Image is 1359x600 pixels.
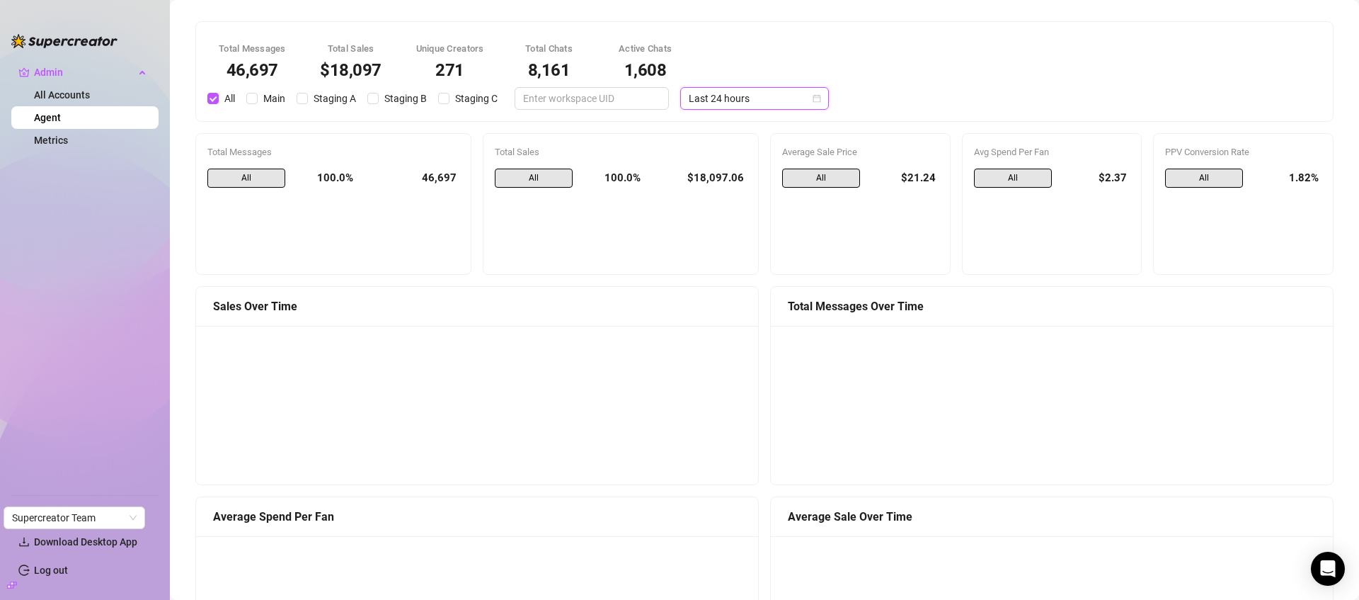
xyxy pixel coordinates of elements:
img: logo-BBDzfeDw.svg [11,34,117,48]
div: Open Intercom Messenger [1311,552,1345,586]
span: All [207,169,285,188]
span: download [18,536,30,548]
div: Total Sales [495,145,747,159]
div: Average Sale Price [782,145,939,159]
span: All [782,169,860,188]
div: 100.0% [584,169,641,188]
span: Main [258,91,291,106]
input: Enter workspace UID [523,91,649,106]
div: Average Sale Over Time [788,508,1316,526]
div: Total Messages [219,42,286,56]
span: All [219,91,241,106]
span: All [495,169,573,188]
div: Average Spend Per Fan [213,508,741,526]
div: 271 [416,62,484,79]
div: Total Messages Over Time [788,298,1316,315]
span: All [1165,169,1243,188]
span: Staging C [449,91,503,106]
div: 100.0% [297,169,353,188]
div: Unique Creators [416,42,484,56]
div: $18,097.06 [652,169,747,188]
div: $18,097 [320,62,382,79]
div: Total Messages [207,145,459,159]
div: 46,697 [365,169,459,188]
div: PPV Conversion Rate [1165,145,1321,159]
a: Metrics [34,135,68,146]
span: Download Desktop App [34,536,137,548]
span: Last 24 hours [689,88,820,109]
div: Total Sales [320,42,382,56]
div: Total Chats [518,42,580,56]
div: Avg Spend Per Fan [974,145,1130,159]
span: crown [18,67,30,78]
div: $21.24 [871,169,939,188]
span: Admin [34,61,134,84]
span: Staging A [308,91,362,106]
div: 1,608 [614,62,677,79]
div: Sales Over Time [213,298,741,315]
div: 8,161 [518,62,580,79]
span: build [7,580,17,590]
a: Agent [34,112,61,123]
div: 1.82% [1254,169,1321,188]
div: $2.37 [1063,169,1130,188]
a: All Accounts [34,89,90,101]
span: Supercreator Team [12,507,137,528]
span: Staging B [379,91,432,106]
span: All [974,169,1052,188]
div: 46,697 [219,62,286,79]
span: calendar [813,94,821,103]
a: Log out [34,565,68,576]
div: Active Chats [614,42,677,56]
